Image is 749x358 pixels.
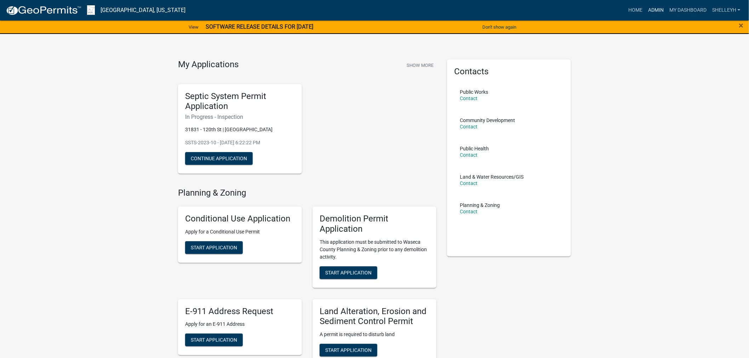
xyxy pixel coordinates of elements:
[185,321,295,328] p: Apply for an E-911 Address
[460,209,478,214] a: Contact
[320,306,429,327] h5: Land Alteration, Erosion and Sediment Control Permit
[185,214,295,224] h5: Conditional Use Application
[320,238,429,261] p: This application must be submitted to Waseca County Planning & Zoning prior to any demolition act...
[185,126,295,133] p: 31831 - 120th St | [GEOGRAPHIC_DATA]
[185,241,243,254] button: Start Application
[185,114,295,120] h6: In Progress - Inspection
[460,124,478,129] a: Contact
[460,118,515,123] p: Community Development
[460,180,478,186] a: Contact
[320,266,377,279] button: Start Application
[185,91,295,112] h5: Septic System Permit Application
[178,188,436,198] h4: Planning & Zoning
[460,174,524,179] p: Land & Water Resources/GIS
[460,152,478,158] a: Contact
[191,244,237,250] span: Start Application
[709,4,743,17] a: shelleyh
[625,4,645,17] a: Home
[320,331,429,338] p: A permit is required to disturb land
[460,96,478,101] a: Contact
[206,23,313,30] strong: SOFTWARE RELEASE DETAILS FOR [DATE]
[178,59,239,70] h4: My Applications
[645,4,667,17] a: Admin
[404,59,436,71] button: Show More
[480,21,519,33] button: Don't show again
[191,337,237,343] span: Start Application
[454,67,564,77] h5: Contacts
[101,4,185,16] a: [GEOGRAPHIC_DATA], [US_STATE]
[739,21,744,30] span: ×
[460,146,489,151] p: Public Health
[325,347,372,353] span: Start Application
[739,21,744,30] button: Close
[185,228,295,236] p: Apply for a Conditional Use Permit
[186,21,201,33] a: View
[185,139,295,146] p: SSTS-2023-10 - [DATE] 6:22:22 PM
[460,89,488,94] p: Public Works
[460,203,500,208] p: Planning & Zoning
[320,214,429,234] h5: Demolition Permit Application
[185,152,253,165] button: Continue Application
[667,4,709,17] a: My Dashboard
[185,334,243,346] button: Start Application
[325,270,372,275] span: Start Application
[185,306,295,317] h5: E-911 Address Request
[87,5,95,15] img: Waseca County, Minnesota
[320,344,377,357] button: Start Application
